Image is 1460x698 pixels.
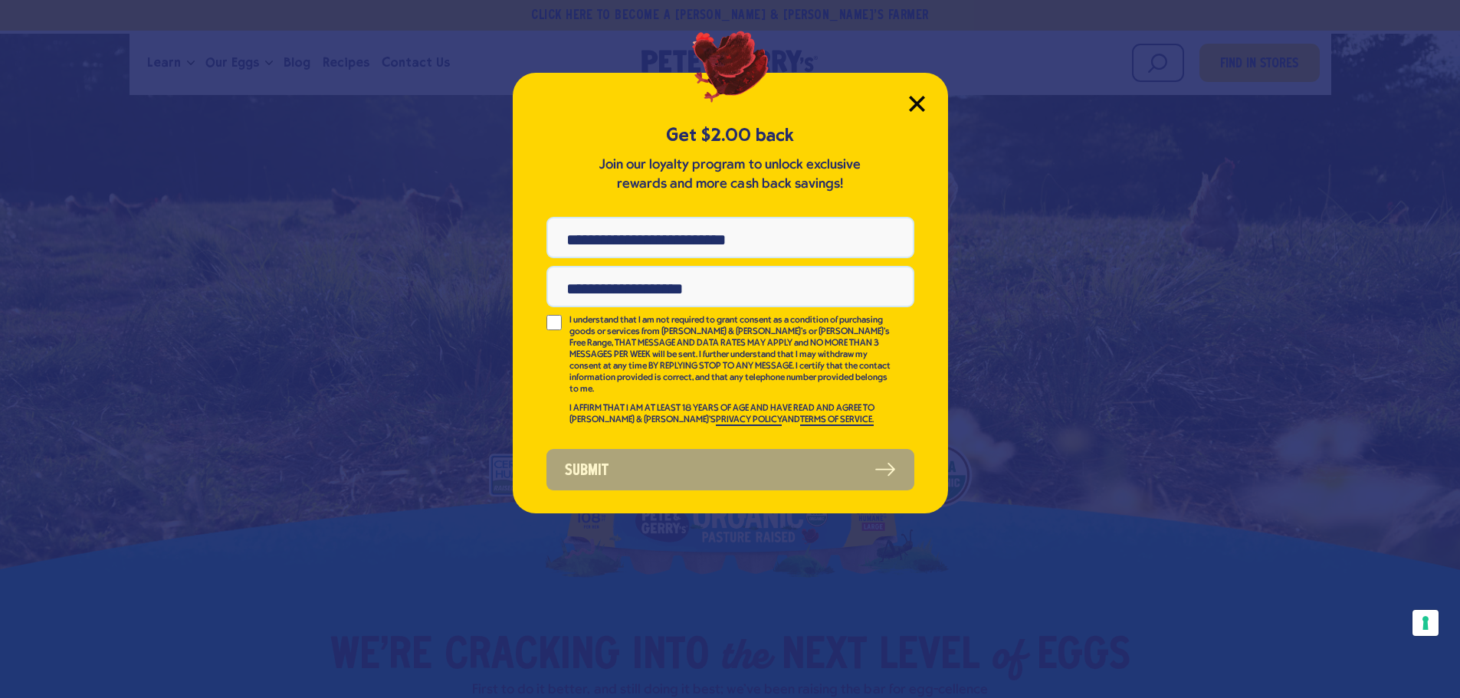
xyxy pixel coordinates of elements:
p: Join our loyalty program to unlock exclusive rewards and more cash back savings! [596,156,865,194]
button: Submit [546,449,914,490]
a: PRIVACY POLICY [716,415,782,426]
h5: Get $2.00 back [546,123,914,148]
button: Close Modal [909,96,925,112]
a: TERMS OF SERVICE. [800,415,874,426]
p: I understand that I am not required to grant consent as a condition of purchasing goods or servic... [569,315,893,395]
input: I understand that I am not required to grant consent as a condition of purchasing goods or servic... [546,315,562,330]
p: I AFFIRM THAT I AM AT LEAST 18 YEARS OF AGE AND HAVE READ AND AGREE TO [PERSON_NAME] & [PERSON_NA... [569,403,893,426]
button: Your consent preferences for tracking technologies [1412,610,1439,636]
